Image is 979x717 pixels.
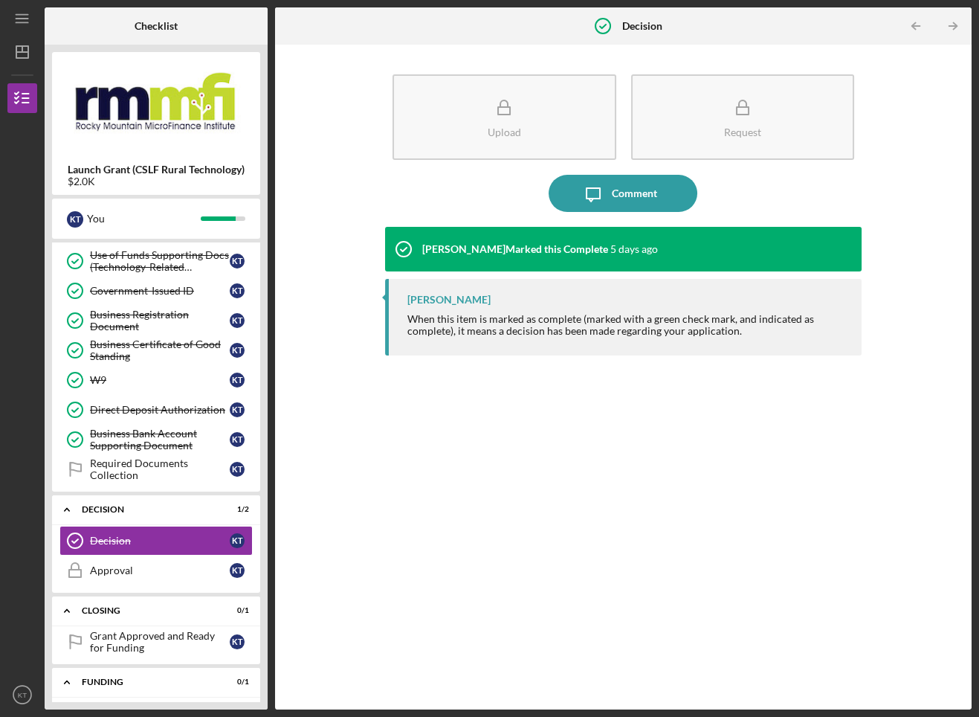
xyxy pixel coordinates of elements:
a: Business Certificate of Good StandingKT [59,335,253,365]
div: Business Registration Document [90,309,230,332]
div: 1 / 2 [222,505,249,514]
div: Closing [82,606,212,615]
div: Funding [82,678,212,687]
button: Upload [392,74,616,160]
a: Business Registration DocumentKT [59,306,253,335]
b: Launch Grant (CSLF Rural Technology) [68,164,245,176]
button: Comment [549,175,697,212]
div: Request [724,126,761,138]
div: Decision [82,505,212,514]
div: Grant Approved and Ready for Funding [90,630,230,654]
div: [PERSON_NAME] [407,294,491,306]
button: Request [631,74,855,160]
a: Required Documents CollectionKT [59,454,253,484]
div: [PERSON_NAME] Marked this Complete [422,243,608,255]
div: Decision [90,535,230,547]
div: K T [230,402,245,417]
div: K T [230,563,245,578]
div: W9 [90,374,230,386]
div: 0 / 1 [222,678,249,687]
div: K T [230,343,245,358]
div: Upload [488,126,521,138]
div: K T [230,283,245,298]
div: $2.0K [68,176,245,187]
a: DecisionKT [59,526,253,556]
div: K T [230,462,245,477]
b: Checklist [135,20,178,32]
a: Grant Approved and Ready for FundingKT [59,627,253,657]
text: KT [18,691,27,699]
div: K T [67,211,83,228]
div: Direct Deposit Authorization [90,404,230,416]
a: Use of Funds Supporting Docs (Technology-Related Expenses)KT [59,246,253,276]
a: W9KT [59,365,253,395]
div: Business Certificate of Good Standing [90,338,230,362]
div: When this item is marked as complete (marked with a green check mark, and indicated as complete),... [407,313,847,337]
div: 0 / 1 [222,606,249,615]
a: Direct Deposit AuthorizationKT [59,395,253,425]
a: Government-Issued IDKT [59,276,253,306]
div: Government-Issued ID [90,285,230,297]
div: Use of Funds Supporting Docs (Technology-Related Expenses) [90,249,230,273]
b: Decision [621,20,662,32]
a: Business Bank Account Supporting DocumentKT [59,425,253,454]
img: Product logo [52,60,260,149]
div: K T [230,254,245,269]
time: 2025-08-22 17:08 [610,243,658,255]
div: Required Documents Collection [90,457,230,481]
div: Approval [90,565,230,576]
div: K T [230,634,245,649]
div: K T [230,432,245,447]
div: K T [230,373,245,388]
button: KT [7,680,37,710]
a: ApprovalKT [59,556,253,585]
div: You [87,206,201,231]
div: Comment [612,175,657,212]
div: K T [230,313,245,328]
div: K T [230,533,245,548]
div: Business Bank Account Supporting Document [90,428,230,451]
